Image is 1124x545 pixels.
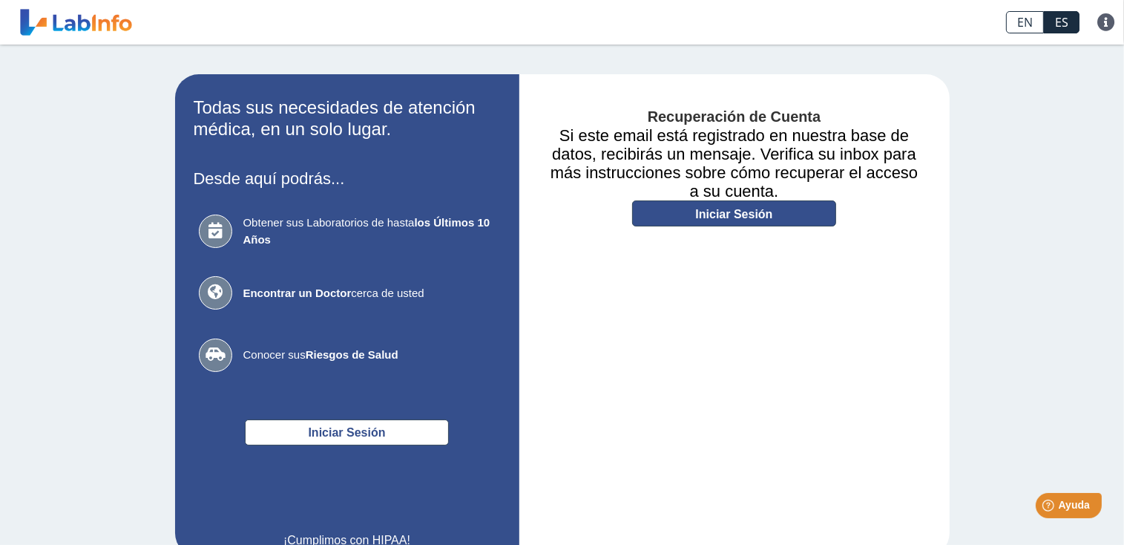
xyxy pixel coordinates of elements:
[306,348,398,361] b: Riesgos de Salud
[632,200,836,226] a: Iniciar Sesión
[542,126,927,200] h3: Si este email está registrado en nuestra base de datos, recibirás un mensaje. Verifica su inbox p...
[194,169,501,188] h3: Desde aquí podrás...
[243,285,496,302] span: cerca de usted
[542,108,927,126] h4: Recuperación de Cuenta
[245,420,449,446] button: Iniciar Sesión
[1044,11,1079,33] a: ES
[243,215,496,248] span: Obtener sus Laboratorios de hasta
[243,287,352,299] b: Encontrar un Doctor
[992,487,1108,529] iframe: Help widget launcher
[1006,11,1044,33] a: EN
[243,347,496,364] span: Conocer sus
[243,216,490,246] b: los Últimos 10 Años
[194,97,501,140] h2: Todas sus necesidades de atención médica, en un solo lugar.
